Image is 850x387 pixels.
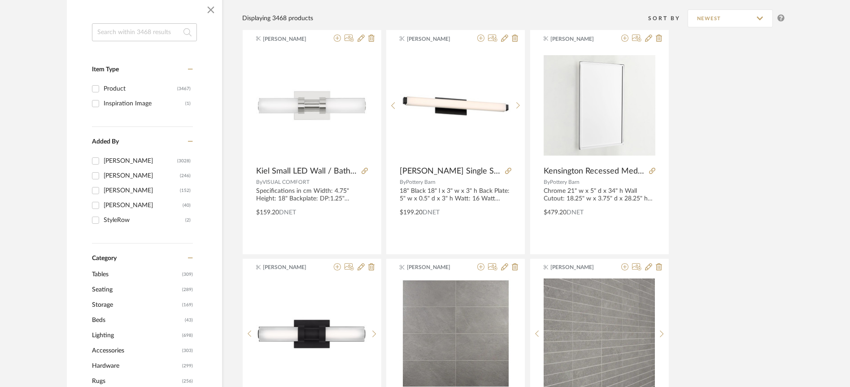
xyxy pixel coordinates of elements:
span: (289) [182,283,193,297]
span: (299) [182,359,193,373]
div: StyleRow [104,213,185,227]
span: DNET [279,209,296,216]
div: [PERSON_NAME] [104,169,180,183]
div: (2) [185,213,191,227]
span: [PERSON_NAME] [407,35,463,43]
span: DNET [423,209,440,216]
div: [PERSON_NAME] [104,154,177,168]
span: Lighting [92,328,180,343]
span: By [256,179,262,185]
button: Close [202,1,220,19]
span: [PERSON_NAME] Single Sconce 18" black [400,166,501,176]
div: [PERSON_NAME] [104,183,180,198]
span: Kensington Recessed Medicine Cabinet Chrome [544,166,645,176]
span: [PERSON_NAME] [550,35,607,43]
span: Accessories [92,343,180,358]
span: DNET [567,209,584,216]
span: By [544,179,550,185]
div: (1) [185,96,191,111]
span: Category [92,255,117,262]
div: (246) [180,169,191,183]
img: Kiel Small LED Wall / Bath Chrome [256,50,368,161]
div: (40) [183,198,191,213]
span: Tables [92,267,180,282]
span: [PERSON_NAME] [263,35,319,43]
span: $199.20 [400,209,423,216]
div: 18" Black 18" l x 3" w x 3" h Back Plate: 5" w x 0.5" d x 3" h Watt: 16 Watt (1318 Lumens) 120 Vo... [400,187,511,203]
div: Chrome 21" w x 5" d x 34" h Wall Cutout: 18.25" w x 3.75" d x 28.25" h Adjustable Shelf (3) [544,187,655,203]
span: Seating [92,282,180,297]
div: (3467) [177,82,191,96]
span: $479.20 [544,209,567,216]
span: [PERSON_NAME] [550,263,607,271]
span: Pottery Barn [550,179,580,185]
span: (303) [182,344,193,358]
div: (3028) [177,154,191,168]
span: Beds [92,313,183,328]
div: 0 [544,49,655,161]
img: Kensington Recessed Medicine Cabinet Chrome [544,55,655,156]
div: Inspiration Image [104,96,185,111]
div: Sort By [648,14,688,23]
span: [PERSON_NAME] [407,263,463,271]
div: Product [104,82,177,96]
span: By [400,179,406,185]
img: Holten Single Sconce 18" black [400,55,511,155]
span: (309) [182,267,193,282]
input: Search within 3468 results [92,23,197,41]
span: VISUAL COMFORT [262,179,309,185]
span: (43) [185,313,193,327]
span: Storage [92,297,180,313]
span: $159.20 [256,209,279,216]
span: (169) [182,298,193,312]
div: (152) [180,183,191,198]
div: [PERSON_NAME] [104,198,183,213]
span: (698) [182,328,193,343]
div: Specifications in cm Width: 4.75" Height: 18" Backplate: DP:1.25" W:4.75" H:4.75" OB UP:2.375" OB... [256,187,368,203]
span: Kiel Small LED Wall / Bath Chrome [256,166,358,176]
span: Pottery Barn [406,179,436,185]
span: Hardware [92,358,180,374]
span: [PERSON_NAME] [263,263,319,271]
div: 0 [256,49,368,161]
span: Added By [92,139,119,145]
span: Item Type [92,66,119,73]
div: Displaying 3468 products [242,13,313,23]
